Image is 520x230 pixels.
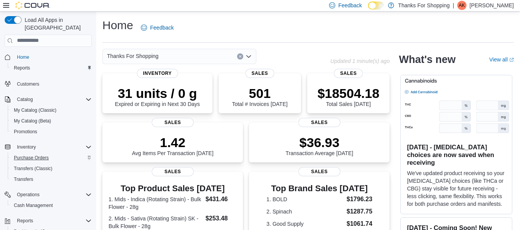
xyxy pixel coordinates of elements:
[246,53,252,60] button: Open list of options
[11,63,92,73] span: Reports
[266,220,343,228] dt: 3. Good Supply
[14,176,33,182] span: Transfers
[286,135,353,150] p: $36.93
[109,184,237,193] h3: Top Product Sales [DATE]
[11,116,54,126] a: My Catalog (Beta)
[470,1,514,10] p: [PERSON_NAME]
[17,192,40,198] span: Operations
[11,153,92,162] span: Purchase Orders
[266,195,343,203] dt: 1. BOLD
[2,142,95,152] button: Inventory
[347,219,373,228] dd: $1061.74
[14,165,52,172] span: Transfers (Classic)
[206,195,237,204] dd: $431.46
[14,107,57,113] span: My Catalog (Classic)
[14,95,92,104] span: Catalog
[22,16,92,31] span: Load All Apps in [GEOGRAPHIC_DATA]
[115,86,200,101] p: 31 units / 0 g
[11,175,36,184] a: Transfers
[398,1,450,10] p: Thanks For Shopping
[11,106,92,115] span: My Catalog (Classic)
[399,53,455,66] h2: What's new
[11,175,92,184] span: Transfers
[14,190,92,199] span: Operations
[132,135,214,156] div: Avg Items Per Transaction [DATE]
[14,216,92,225] span: Reports
[8,174,95,185] button: Transfers
[11,127,40,136] a: Promotions
[150,24,174,31] span: Feedback
[334,69,363,78] span: Sales
[14,216,36,225] button: Reports
[8,163,95,174] button: Transfers (Classic)
[11,153,52,162] a: Purchase Orders
[11,164,55,173] a: Transfers (Classic)
[8,152,95,163] button: Purchase Orders
[14,52,92,62] span: Home
[8,126,95,137] button: Promotions
[115,86,200,107] div: Expired or Expiring in Next 30 Days
[138,20,177,35] a: Feedback
[2,78,95,89] button: Customers
[11,127,92,136] span: Promotions
[109,215,202,230] dt: 2. Mids - Sativa (Rotating Strain) SK - Bulk Flower - 28g
[407,143,506,166] h3: [DATE] - [MEDICAL_DATA] choices are now saved when receiving
[489,56,514,63] a: View allExternal link
[17,218,33,224] span: Reports
[407,169,506,208] p: We've updated product receiving so your [MEDICAL_DATA] choices (like THCa or CBG) stay visible fo...
[109,195,202,211] dt: 1. Mids - Indica (Rotating Strain) - Bulk Flower - 28g
[266,184,372,193] h3: Top Brand Sales [DATE]
[318,86,380,107] div: Total Sales [DATE]
[14,95,36,104] button: Catalog
[298,118,341,127] span: Sales
[8,200,95,211] button: Cash Management
[457,1,466,10] div: Anya Kinzel-Cadrin
[11,63,33,73] a: Reports
[11,201,56,210] a: Cash Management
[14,129,37,135] span: Promotions
[17,81,39,87] span: Customers
[2,51,95,63] button: Home
[15,2,50,9] img: Cova
[11,106,60,115] a: My Catalog (Classic)
[318,86,380,101] p: $18504.18
[152,167,194,176] span: Sales
[11,164,92,173] span: Transfers (Classic)
[286,135,353,156] div: Transaction Average [DATE]
[8,105,95,116] button: My Catalog (Classic)
[107,51,159,61] span: Thanks For Shopping
[237,53,243,60] button: Clear input
[8,116,95,126] button: My Catalog (Beta)
[453,1,454,10] p: |
[102,18,133,33] h1: Home
[14,65,30,71] span: Reports
[509,58,514,62] svg: External link
[266,208,343,215] dt: 2. Spinach
[14,142,39,152] button: Inventory
[245,69,274,78] span: Sales
[459,1,465,10] span: AK
[152,118,194,127] span: Sales
[14,118,51,124] span: My Catalog (Beta)
[11,116,92,126] span: My Catalog (Beta)
[17,144,36,150] span: Inventory
[14,79,92,88] span: Customers
[347,195,373,204] dd: $1796.23
[2,215,95,226] button: Reports
[368,2,384,10] input: Dark Mode
[206,214,237,223] dd: $253.48
[8,63,95,73] button: Reports
[17,96,33,103] span: Catalog
[14,202,53,208] span: Cash Management
[330,58,390,64] p: Updated 1 minute(s) ago
[14,190,43,199] button: Operations
[2,189,95,200] button: Operations
[14,155,49,161] span: Purchase Orders
[14,142,92,152] span: Inventory
[347,207,373,216] dd: $1287.75
[2,94,95,105] button: Catalog
[338,2,362,9] span: Feedback
[17,54,29,60] span: Home
[137,69,178,78] span: Inventory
